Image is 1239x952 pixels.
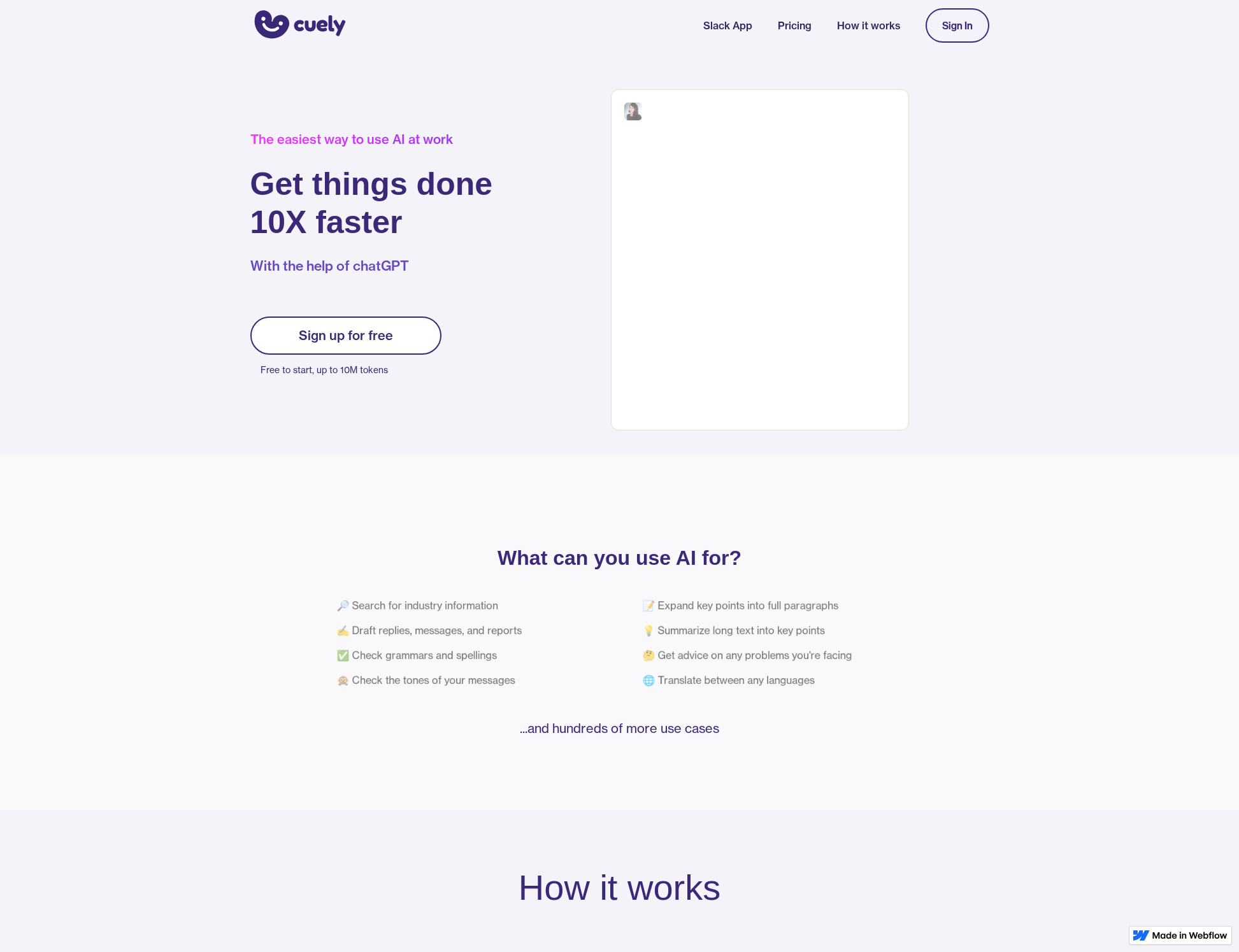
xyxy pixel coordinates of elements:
a: Sign In [926,8,989,43]
img: Made in Webflow [1152,932,1228,939]
a: Sign up for free [250,316,441,355]
a: How it works [837,18,900,33]
p: ...and hundreds of more use cases [320,720,919,737]
p: Free to start, up to 10M tokens [261,361,441,379]
h2: How it works [519,867,720,908]
div: Sign up for free [299,328,393,343]
a: Pricing [778,18,812,33]
div: Sign In [942,20,973,31]
a: Slack App [703,18,752,33]
p: What can you use AI for? [320,549,919,567]
h1: Get things done 10X faster [250,165,493,241]
div: 📝 Expand key points into full paragraphs 💡 Summarize long text into key points 🤔 Get advice on an... [642,593,903,693]
div: 🔎 Search for industry information ✍️ Draft replies, messages, and reports ✅ Check grammars and sp... [336,593,597,693]
p: With the help of chatGPT [250,257,493,276]
a: home [250,2,346,49]
div: The easiest way to use AI at work [250,132,493,147]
